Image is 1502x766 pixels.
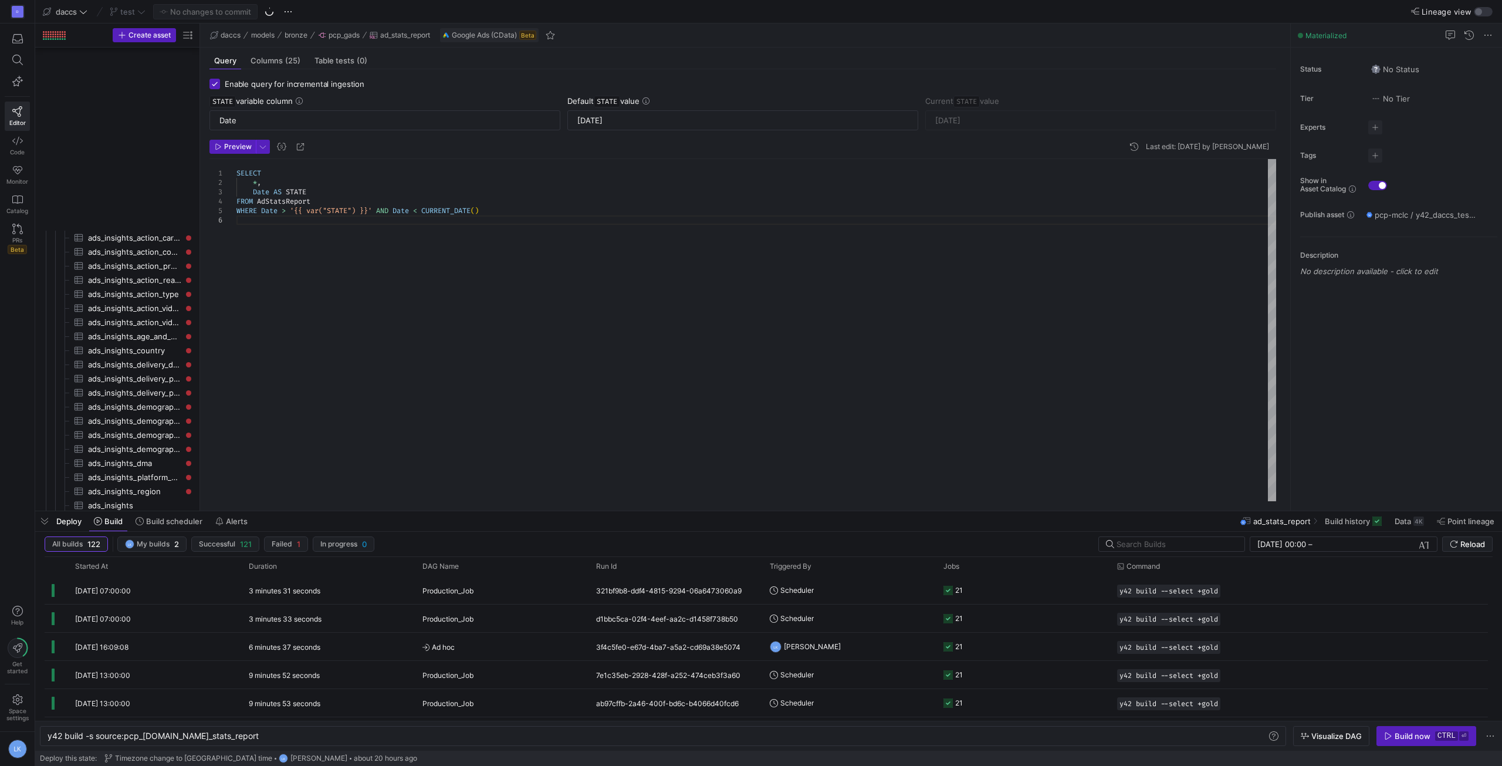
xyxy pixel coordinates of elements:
span: models [251,31,275,39]
span: Query [214,57,236,65]
span: Started At [75,562,108,571]
div: 21 [955,633,963,660]
span: In progress [320,540,357,548]
a: ads_insights_action_type​​​​​​​​​ [40,287,195,301]
span: (0) [357,57,367,65]
button: Build scheduler [130,511,208,531]
button: LK [5,737,30,761]
div: 3 [209,187,222,197]
span: Editor [9,119,26,126]
a: ads_insights_delivery_platform_and_device_platform​​​​​​​​​ [40,372,195,386]
span: Data [1395,517,1411,526]
span: – [1308,539,1312,549]
span: ads_insights_delivery_device​​​​​​​​​ [88,358,181,372]
span: Deploy this state: [40,754,97,762]
span: Production_Job [422,718,473,745]
span: (25) [285,57,300,65]
div: 4K [1413,517,1424,526]
span: Timezone change to [GEOGRAPHIC_DATA] time [115,754,272,762]
span: All builds [52,540,83,548]
span: No Tier [1371,94,1410,103]
div: d1bbc5ca-02f4-4eef-aa2c-d1458f738b50 [589,605,763,632]
span: Beta [519,31,536,40]
span: Build history [1325,517,1370,526]
button: Alerts [210,511,253,531]
span: Table tests [314,57,367,65]
button: pcp_gads [315,28,363,42]
a: ads_insights_dma​​​​​​​​​ [40,456,195,470]
button: Build nowctrl⏎ [1376,726,1476,746]
div: Press SPACE to select this row. [40,498,195,512]
div: D [12,6,23,18]
input: Start datetime [1257,539,1306,549]
span: 2 [174,539,179,549]
span: Triggered By [770,562,811,571]
span: ads_insights_action_carousel_card​​​​​​​​​ [88,231,181,245]
button: LKMy builds2 [117,536,187,552]
span: > [282,206,286,215]
a: Catalog [5,190,30,219]
a: ads_insights_delivery_platform​​​​​​​​​ [40,386,195,400]
span: Preview [224,143,252,151]
div: 4 [209,197,222,206]
span: y42 build --select +gold [1119,587,1218,595]
button: Reload [1442,536,1493,552]
span: Lineage view [1422,7,1471,16]
span: CURRENT_DATE [421,206,471,215]
button: Timezone change to [GEOGRAPHIC_DATA] timeLK[PERSON_NAME]about 20 hours ago [102,751,420,766]
div: 3f4c5fe0-e67d-4ba7-a5a2-cd69a38e5074 [589,633,763,660]
span: Show in Asset Catalog [1300,177,1346,193]
p: Description [1300,251,1497,259]
div: 2 [209,178,222,187]
span: ads_insights_action_type​​​​​​​​​ [88,288,181,301]
div: Press SPACE to select this row. [40,287,195,301]
div: LK [8,740,27,758]
div: Press SPACE to select this row. [40,245,195,259]
span: [DATE] 07:00:00 [75,586,131,595]
y42-duration: 9 minutes 53 seconds [249,699,320,708]
span: ( [471,206,475,215]
div: Press SPACE to select this row. [40,357,195,372]
a: ads_insights​​​​​​​​​ [40,498,195,512]
span: ads_insights_action_conversion_device​​​​​​​​​ [88,245,181,259]
span: SELECT [236,168,261,178]
button: No tierNo Tier [1368,91,1413,106]
span: ads_insights_demographics_age​​​​​​​​​ [88,400,181,414]
button: Help [5,600,30,631]
button: Successful121 [191,536,259,552]
span: Default value [567,96,640,106]
y42-duration: 3 minutes 33 seconds [249,615,322,623]
span: Materialized [1305,31,1347,40]
span: y42 build -s source:pcp_[DOMAIN_NAME]_stats_report [48,731,259,741]
span: Space settings [6,707,29,721]
span: STATE [286,187,306,197]
span: AdStatsReport [257,197,310,206]
span: pcp-mclc / y42_daccs_test / source__pcp_gads__ad_stats_report [1375,210,1478,220]
img: No status [1371,65,1381,74]
span: ads_insights_demographics_country​​​​​​​​​ [88,414,181,428]
span: 122 [87,539,100,549]
span: Duration [249,562,277,571]
span: Date [253,187,269,197]
button: daccs [40,4,90,19]
span: Failed [272,540,292,548]
span: bronze [285,31,307,39]
div: 21 [955,576,963,604]
a: ads_insights_demographics_dma_region​​​​​​​​​ [40,428,195,442]
img: No tier [1371,94,1381,103]
img: undefined [442,32,449,39]
span: daccs [56,7,77,16]
button: bronze [282,28,310,42]
span: ads_insights_action_video_sound​​​​​​​​​ [88,302,181,315]
span: [PERSON_NAME] [290,754,347,762]
a: ads_insights_demographics_age​​​​​​​​​ [40,400,195,414]
div: Press SPACE to select this row. [40,259,195,273]
a: ads_insights_action_conversion_device​​​​​​​​​ [40,245,195,259]
span: ad_stats_report [1253,517,1311,526]
button: ad_stats_report [367,28,433,42]
span: Publish asset [1300,211,1344,219]
span: Beta [8,245,27,254]
div: 21 [955,605,963,632]
div: Last edit: [DATE] by [PERSON_NAME] [1146,143,1269,151]
div: ab97cffb-2a46-400f-bd6c-b4066d40fcd6 [589,689,763,717]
